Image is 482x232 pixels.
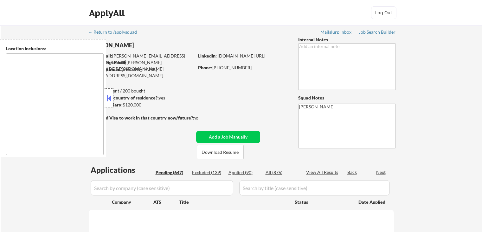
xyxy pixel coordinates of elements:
[88,95,192,101] div: yes
[112,199,153,205] div: Company
[89,115,194,120] strong: Will need Visa to work in that country now/future?:
[89,59,194,72] div: [PERSON_NAME][EMAIL_ADDRESS][DOMAIN_NAME]
[89,8,126,18] div: ApplyAll
[89,66,194,78] div: [PERSON_NAME][EMAIL_ADDRESS][DOMAIN_NAME]
[266,169,297,176] div: All (876)
[198,65,288,71] div: [PHONE_NUMBER]
[320,30,352,34] div: Mailslurp Inbox
[371,6,396,19] button: Log Out
[89,53,194,65] div: [PERSON_NAME][EMAIL_ADDRESS][DOMAIN_NAME]
[347,169,357,175] div: Back
[192,169,224,176] div: Excluded (139)
[196,131,260,143] button: Add a Job Manually
[88,30,143,34] div: ← Return to /applysquad
[6,45,104,52] div: Location Inclusions:
[198,65,212,70] strong: Phone:
[306,169,340,175] div: View All Results
[320,30,352,36] a: Mailslurp Inbox
[197,145,244,159] button: Download Resume
[88,30,143,36] a: ← Return to /applysquad
[198,53,217,58] strong: LinkedIn:
[91,180,233,195] input: Search by company (case sensitive)
[239,180,390,195] input: Search by title (case sensitive)
[228,169,260,176] div: Applied (90)
[376,169,386,175] div: Next
[295,196,349,208] div: Status
[156,169,187,176] div: Pending (647)
[358,199,386,205] div: Date Applied
[88,102,194,108] div: $120,000
[88,95,159,100] strong: Can work in country of residence?:
[88,88,194,94] div: 90 sent / 200 bought
[193,115,211,121] div: no
[91,166,153,174] div: Applications
[298,95,396,101] div: Squad Notes
[218,53,265,58] a: [DOMAIN_NAME][URL]
[179,199,289,205] div: Title
[359,30,396,34] div: Job Search Builder
[298,37,396,43] div: Internal Notes
[89,41,219,49] div: [PERSON_NAME]
[153,199,179,205] div: ATS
